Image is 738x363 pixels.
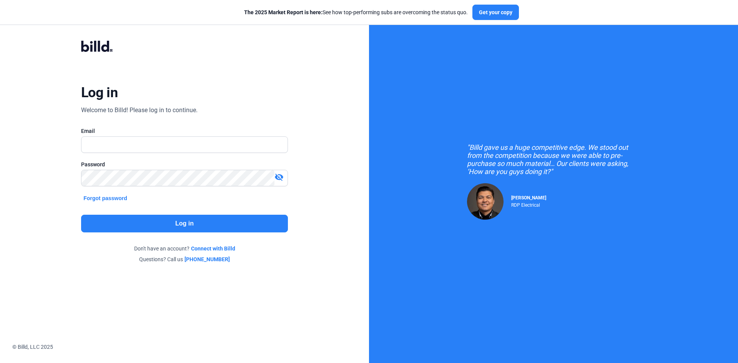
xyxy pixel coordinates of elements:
div: RDP Electrical [511,201,546,208]
div: Welcome to Billd! Please log in to continue. [81,106,198,115]
div: See how top-performing subs are overcoming the status quo. [244,8,468,16]
div: Log in [81,84,118,101]
button: Get your copy [472,5,519,20]
div: Don't have an account? [81,245,288,252]
span: [PERSON_NAME] [511,195,546,201]
img: Raul Pacheco [467,183,504,220]
a: [PHONE_NUMBER] [184,255,230,263]
button: Log in [81,215,288,232]
div: Questions? Call us [81,255,288,263]
div: "Billd gave us a huge competitive edge. We stood out from the competition because we were able to... [467,143,640,176]
div: Email [81,127,288,135]
a: Connect with Billd [191,245,235,252]
div: Password [81,161,288,168]
button: Forgot password [81,194,130,202]
span: The 2025 Market Report is here: [244,9,322,15]
mat-icon: visibility_off [274,172,284,182]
